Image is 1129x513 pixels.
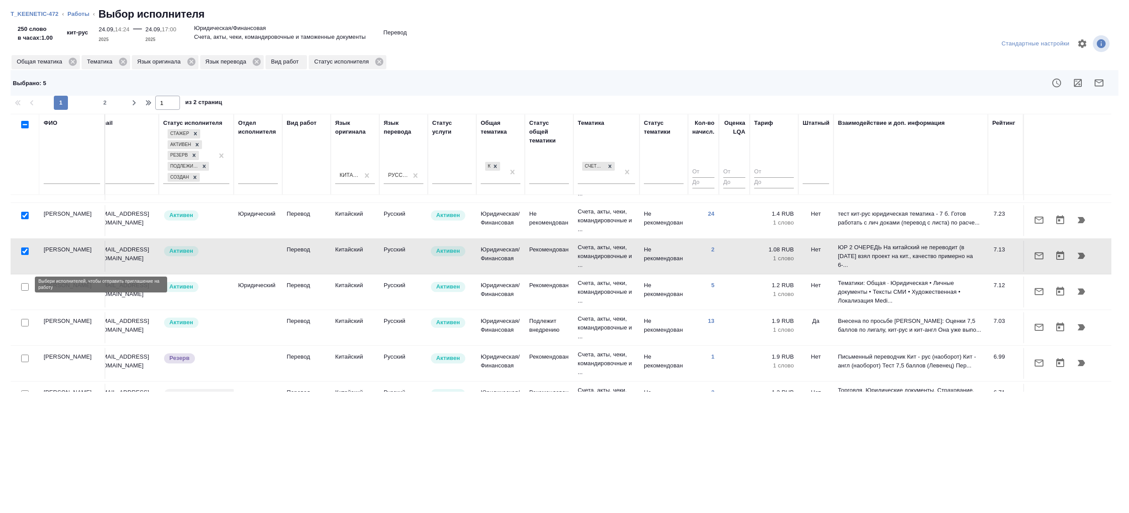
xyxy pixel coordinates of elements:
input: От [723,167,745,178]
button: 2 [98,96,112,110]
div: Китайский [340,172,360,179]
td: [PERSON_NAME] [39,348,105,379]
button: Отправить предложение о работе [1028,210,1050,231]
p: Активен [436,389,460,398]
div: На крайний случай: тут высокое качество, но есть другие проблемы [163,352,229,364]
li: ‹ [93,10,95,19]
td: Нет [798,277,834,307]
input: До [723,177,745,188]
a: Работы [67,11,90,17]
button: Отправить предложение о работе [1028,317,1050,338]
button: Продолжить [1071,245,1092,266]
button: Продолжить [1071,281,1092,302]
p: Счета, акты, чеки, командировочные и ... [578,243,635,270]
td: Юридическая/Финансовая [476,205,525,236]
p: Активен [436,247,460,255]
div: Стажер, Активен, Резерв, Подлежит внедрению, Создан [167,128,201,139]
td: Не рекомендован [639,277,688,307]
div: Язык перевода [200,55,264,69]
div: Статус исполнителя [163,119,222,127]
div: Вид работ [287,119,317,127]
button: Открыть календарь загрузки [1050,245,1071,266]
td: Рекомендован [525,384,573,415]
p: 1.9 RUB [754,352,794,361]
td: Не рекомендован [639,241,688,272]
p: Перевод [287,281,326,290]
td: Юридическая/Финансовая [476,384,525,415]
div: Тематика [82,55,130,69]
p: [EMAIL_ADDRESS][DOMAIN_NAME] [97,210,154,227]
td: Юридическая/Финансовая [476,277,525,307]
div: 7.23 [994,210,1019,218]
div: Статус услуги [432,119,472,136]
div: Стажер, Активен, Резерв, Подлежит внедрению, Создан [167,150,200,161]
p: Перевод [287,388,326,397]
td: Русский [379,205,428,236]
button: Отправить предложение о работе [1028,388,1050,409]
button: Открыть календарь загрузки [1050,317,1071,338]
td: Нет [798,348,834,379]
div: Тариф [754,119,773,127]
td: Китайский [331,205,379,236]
div: Тематика [578,119,604,127]
a: 1 [711,353,714,360]
td: [PERSON_NAME] [39,312,105,343]
span: 2 [98,98,112,107]
div: Свежая кровь: на первые 3 заказа по тематике ставь редактора и фиксируй оценки [163,388,229,400]
p: 1.4 RUB [754,210,794,218]
td: Не рекомендован [639,348,688,379]
button: Продолжить [1071,210,1092,231]
input: Выбери исполнителей, чтобы отправить приглашение на работу [21,319,29,326]
p: Общая тематика [17,57,65,66]
div: 7.12 [994,281,1019,290]
p: Подлежит внедрению [169,389,232,398]
p: 1.2 RUB [754,281,794,290]
div: Кол-во начисл. [692,119,714,136]
p: Торговля, Юридические документы, Страхование, Транспортировка Динам. ПЕМТ + Тест на юридическую... [838,386,983,412]
a: 5 [711,282,714,288]
span: из 2 страниц [185,97,222,110]
input: От [692,167,714,178]
p: 1 слово [754,326,794,334]
p: Перевод [287,352,326,361]
div: — [133,21,142,44]
p: 1.08 RUB [754,245,794,254]
button: Отправить предложение о работе [1088,72,1110,94]
p: 1 слово [754,254,794,263]
div: Взаимодействие и доп. информация [838,119,945,127]
div: Рядовой исполнитель: назначай с учетом рейтинга [163,281,229,293]
td: Нет [798,241,834,272]
p: 250 слово [18,25,53,34]
div: Счета, акты, чеки, командировочные и таможенные документы [582,162,605,171]
td: Китайский [331,277,379,307]
div: Стажер, Активен, Резерв, Подлежит внедрению, Создан [167,139,203,150]
td: Не рекомендован [639,384,688,415]
p: 1.9 RUB [754,317,794,326]
li: ‹ [62,10,64,19]
div: Юридическая/Финансовая [484,161,501,172]
p: Тематика [87,57,116,66]
div: ФИО [44,119,57,127]
p: 17:00 [162,26,176,33]
div: 6.71 [994,388,1019,397]
p: Активен [436,211,460,220]
div: Отдел исполнителя [238,119,278,136]
p: Счета, акты, чеки, командировочные и ... [578,207,635,234]
button: Открыть календарь загрузки [1050,388,1071,409]
div: 7.03 [994,317,1019,326]
div: Счета, акты, чеки, командировочные и таможенные документы [581,161,616,172]
p: Перевод [287,210,326,218]
div: Русский [388,172,408,179]
td: Китайский [331,384,379,415]
p: Внесена по просьбе [PERSON_NAME]: Оценки 7,5 баллов по лигалу, кит-рус и кит-англ Она уже выпо... [838,317,983,334]
div: Резерв [168,151,189,160]
div: 7.13 [994,245,1019,254]
td: Не рекомендован [525,205,573,236]
td: [PERSON_NAME] [39,241,105,272]
span: Выбрано : 5 [13,80,46,86]
p: Счета, акты, чеки, командировочные и ... [578,386,635,412]
div: Язык оригинала [335,119,375,136]
p: Счета, акты, чеки, командировочные и ... [578,279,635,305]
td: [PERSON_NAME] [39,205,105,236]
p: Юридическая/Финансовая [194,24,266,33]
